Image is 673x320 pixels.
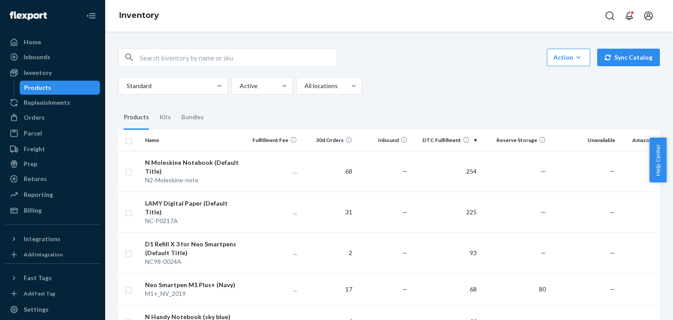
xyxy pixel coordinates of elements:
[402,208,407,216] span: —
[24,251,63,258] div: Add Integration
[5,172,100,186] a: Returns
[24,83,51,92] div: Products
[411,273,480,305] td: 68
[24,160,37,168] div: Prep
[248,285,297,294] p: ...
[159,105,171,130] div: Kits
[547,49,590,66] button: Action
[82,7,100,25] button: Close Navigation
[5,35,100,49] a: Home
[620,7,638,25] button: Open notifications
[24,129,42,138] div: Parcel
[411,232,480,273] td: 93
[140,49,337,66] input: Search inventory by name or sku
[480,273,549,305] td: 80
[24,174,47,183] div: Returns
[480,130,549,151] th: Reserve Storage
[145,199,242,217] div: LAMY Digital Paper (Default Title)
[5,126,100,140] a: Parcel
[5,96,100,110] a: Replenishments
[24,190,53,199] div: Reporting
[24,206,42,215] div: Billing
[402,167,407,175] span: —
[5,142,100,156] a: Freight
[5,302,100,316] a: Settings
[301,192,356,232] td: 31
[5,157,100,171] a: Prep
[24,68,52,77] div: Inventory
[610,208,615,216] span: —
[301,130,356,151] th: 30d Orders
[145,281,242,289] div: Neo Smartpen M1 Plus+ (Navy)
[145,257,242,266] div: NC98-0024A
[610,285,615,293] span: —
[541,208,546,216] span: —
[119,11,159,20] a: Inventory
[541,167,546,175] span: —
[24,38,41,46] div: Home
[124,105,149,130] div: Products
[5,110,100,124] a: Orders
[248,208,297,217] p: ...
[402,285,407,293] span: —
[640,7,657,25] button: Open account menu
[5,188,100,202] a: Reporting
[5,232,100,246] button: Integrations
[549,130,619,151] th: Unavailable
[181,105,204,130] div: Bundles
[5,249,100,260] a: Add Integration
[10,11,47,20] img: Flexport logo
[541,249,546,256] span: —
[610,249,615,256] span: —
[649,138,666,182] button: Help Center
[24,145,45,153] div: Freight
[5,288,100,299] a: Add Fast Tag
[24,235,60,243] div: Integrations
[301,151,356,192] td: 68
[5,203,100,217] a: Billing
[112,3,166,28] ol: breadcrumbs
[145,158,242,176] div: N Moleskine Notebook (Default Title)
[245,130,300,151] th: Fulfillment Fee
[601,7,619,25] button: Open Search Box
[142,130,245,151] th: Name
[20,81,100,95] a: Products
[145,289,242,298] div: M1+_NV_2019
[402,249,407,256] span: —
[610,167,615,175] span: —
[301,273,356,305] td: 17
[145,176,242,185] div: N2-Moleskine-note
[24,53,50,61] div: Inbounds
[248,167,297,176] p: ...
[239,82,240,90] input: Active
[356,130,411,151] th: Inbound
[411,130,480,151] th: DTC Fulfillment
[24,113,45,122] div: Orders
[411,151,480,192] td: 254
[304,82,305,90] input: All locations
[126,82,127,90] input: Standard
[411,192,480,232] td: 225
[553,53,584,62] div: Action
[24,305,49,314] div: Settings
[24,98,70,107] div: Replenishments
[24,274,52,282] div: Fast Tags
[5,66,100,80] a: Inventory
[597,49,660,66] button: Sync Catalog
[301,232,356,273] td: 2
[5,271,100,285] button: Fast Tags
[248,249,297,257] p: ...
[5,50,100,64] a: Inbounds
[145,217,242,225] div: NC-P0217A
[145,240,242,257] div: D1 Refill X 3 for Neo Smartpens (Default Title)
[24,290,55,297] div: Add Fast Tag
